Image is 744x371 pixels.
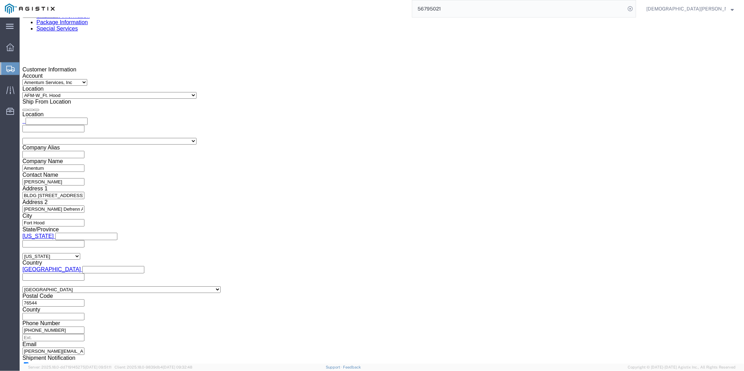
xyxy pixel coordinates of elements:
span: [DATE] 09:32:48 [163,365,192,369]
span: [DATE] 09:51:11 [85,365,111,369]
span: Server: 2025.18.0-dd719145275 [28,365,111,369]
input: Search for shipment number, reference number [412,0,625,17]
img: logo [5,3,55,14]
span: Copyright © [DATE]-[DATE] Agistix Inc., All Rights Reserved [628,364,736,370]
span: Client: 2025.18.0-9839db4 [115,365,192,369]
a: Feedback [343,365,361,369]
iframe: FS Legacy Container [20,17,744,364]
button: [DEMOGRAPHIC_DATA][PERSON_NAME] [646,5,734,13]
span: Christian Ovalles [646,5,726,13]
a: Support [326,365,343,369]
